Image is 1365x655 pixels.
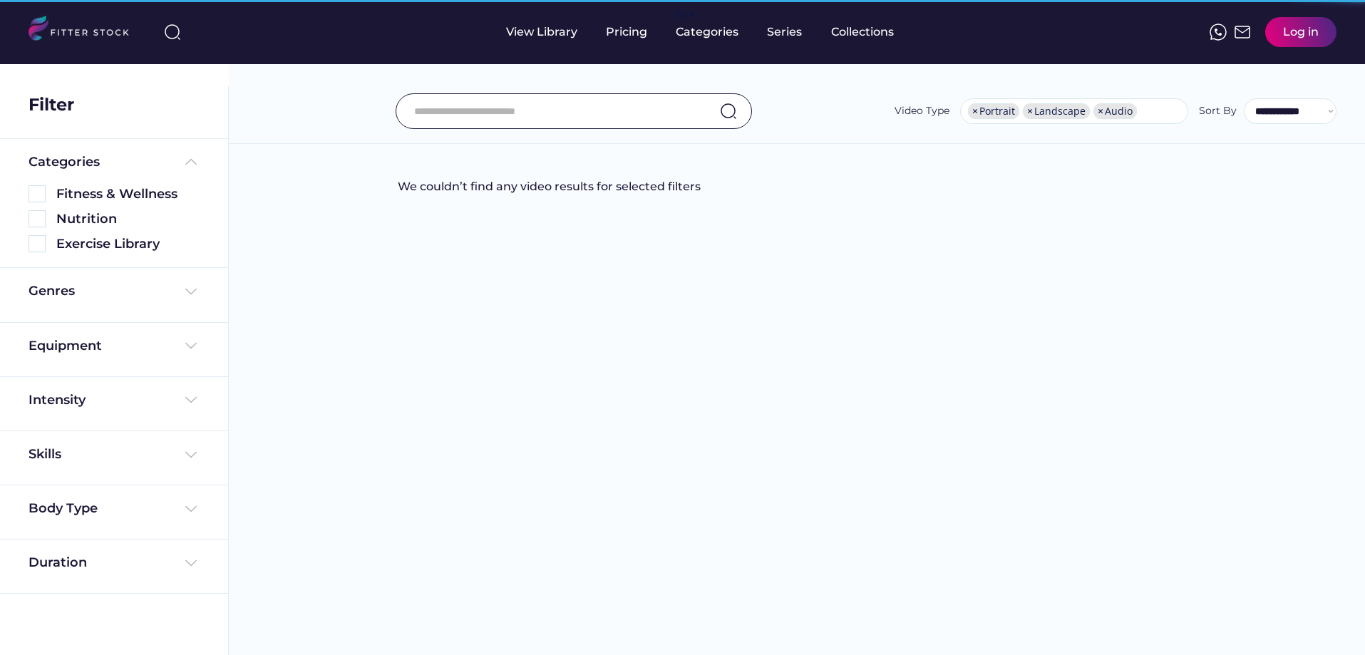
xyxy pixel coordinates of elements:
[29,391,86,409] div: Intensity
[182,283,200,300] img: Frame%20%284%29.svg
[1023,103,1090,119] li: Landscape
[676,7,694,21] div: fvck
[831,24,894,40] div: Collections
[1093,103,1137,119] li: Audio
[506,24,577,40] div: View Library
[972,106,978,116] span: ×
[182,391,200,408] img: Frame%20%284%29.svg
[1098,106,1103,116] span: ×
[182,555,200,572] img: Frame%20%284%29.svg
[398,179,701,209] div: We couldn’t find any video results for selected filters
[29,445,64,463] div: Skills
[29,16,141,45] img: LOGO.svg
[1283,24,1319,40] div: Log in
[29,500,98,517] div: Body Type
[1210,24,1227,41] img: meteor-icons_whatsapp%20%281%29.svg
[720,103,737,120] img: search-normal.svg
[182,446,200,463] img: Frame%20%284%29.svg
[29,235,46,252] img: Rectangle%205126.svg
[29,554,87,572] div: Duration
[56,210,200,228] div: Nutrition
[767,24,803,40] div: Series
[29,93,74,117] div: Filter
[606,24,647,40] div: Pricing
[164,24,181,41] img: search-normal%203.svg
[29,337,102,355] div: Equipment
[1234,24,1251,41] img: Frame%2051.svg
[29,153,100,171] div: Categories
[56,235,200,253] div: Exercise Library
[1199,104,1237,118] div: Sort By
[968,103,1019,119] li: Portrait
[676,24,738,40] div: Categories
[182,500,200,517] img: Frame%20%284%29.svg
[29,282,75,300] div: Genres
[182,153,200,170] img: Frame%20%285%29.svg
[56,185,200,203] div: Fitness & Wellness
[29,210,46,227] img: Rectangle%205126.svg
[895,104,949,118] div: Video Type
[1027,106,1033,116] span: ×
[182,337,200,354] img: Frame%20%284%29.svg
[29,185,46,202] img: Rectangle%205126.svg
